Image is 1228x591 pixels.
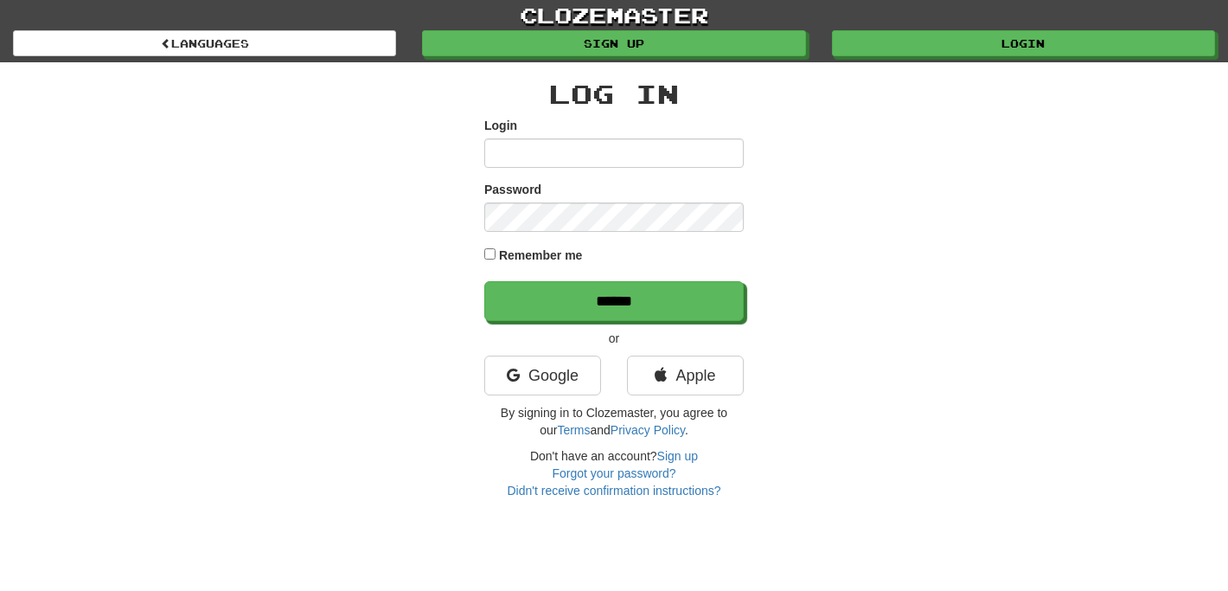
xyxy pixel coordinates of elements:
div: Don't have an account? [484,447,744,499]
a: Privacy Policy [611,423,685,437]
label: Remember me [499,247,583,264]
label: Login [484,117,517,134]
a: Login [832,30,1215,56]
a: Sign up [657,449,698,463]
h2: Log In [484,80,744,108]
a: Languages [13,30,396,56]
a: Apple [627,356,744,395]
a: Didn't receive confirmation instructions? [507,484,720,498]
a: Google [484,356,601,395]
a: Terms [557,423,590,437]
p: or [484,330,744,347]
p: By signing in to Clozemaster, you agree to our and . [484,404,744,439]
a: Forgot your password? [552,466,675,480]
a: Sign up [422,30,805,56]
label: Password [484,181,541,198]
